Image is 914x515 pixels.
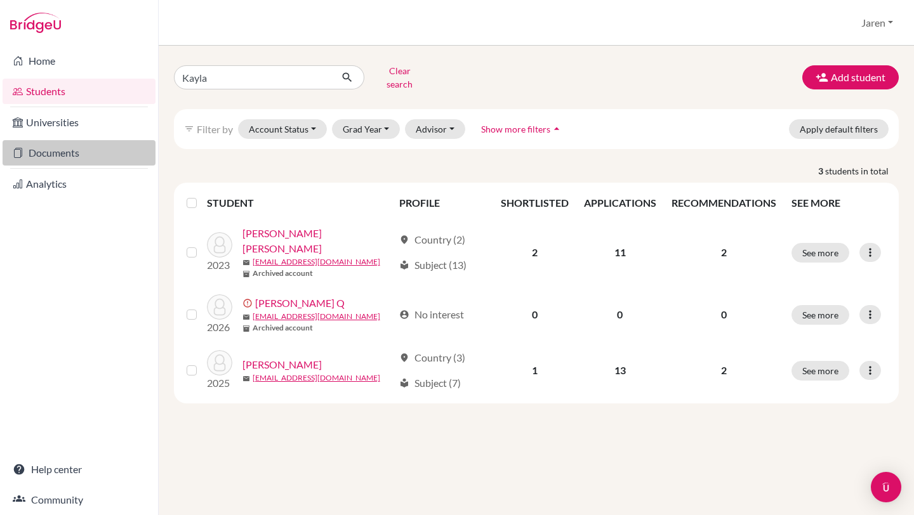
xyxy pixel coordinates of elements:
b: Archived account [253,322,313,334]
td: 0 [576,287,664,342]
strong: 3 [818,164,825,178]
button: See more [791,305,849,325]
td: 0 [493,287,576,342]
div: Country (3) [399,350,465,365]
button: Clear search [364,61,435,94]
a: [EMAIL_ADDRESS][DOMAIN_NAME] [253,372,380,384]
span: local_library [399,260,409,270]
a: Documents [3,140,156,166]
span: Filter by [197,123,233,135]
button: Show more filtersarrow_drop_up [470,119,574,139]
span: mail [242,375,250,382]
span: inventory_2 [242,270,250,278]
i: arrow_drop_up [550,122,563,135]
img: Wong, Ka Q [207,294,232,320]
span: location_on [399,353,409,363]
button: Jaren [856,11,899,35]
th: STUDENT [207,188,392,218]
div: Subject (13) [399,257,467,273]
th: SEE MORE [784,188,894,218]
button: Apply default filters [789,119,889,139]
a: [PERSON_NAME] [242,357,322,372]
p: 2025 [207,375,232,391]
div: Subject (7) [399,375,461,391]
a: Universities [3,110,156,135]
img: Lin, Yan Chi Kayla [207,232,232,257]
th: PROFILE [392,188,493,218]
a: [EMAIL_ADDRESS][DOMAIN_NAME] [253,256,380,268]
button: Add student [802,65,899,89]
span: mail [242,259,250,266]
button: Account Status [238,119,327,139]
span: local_library [399,378,409,388]
button: See more [791,361,849,381]
button: See more [791,243,849,263]
div: No interest [399,307,464,322]
span: Show more filters [481,124,550,134]
span: inventory_2 [242,325,250,332]
th: APPLICATIONS [576,188,664,218]
img: Bridge-U [10,13,61,33]
a: [PERSON_NAME] [PERSON_NAME] [242,226,394,256]
a: Help center [3,457,156,482]
button: Advisor [405,119,465,139]
img: Yeung, Kayla [207,350,232,375]
div: Country (2) [399,232,465,247]
td: 1 [493,342,576,398]
p: 2 [672,245,776,260]
span: mail [242,313,250,321]
a: Community [3,487,156,512]
th: SHORTLISTED [493,188,576,218]
a: Home [3,48,156,74]
div: Open Intercom Messenger [871,472,901,502]
button: Grad Year [332,119,401,139]
th: RECOMMENDATIONS [664,188,784,218]
p: 0 [672,307,776,322]
span: error_outline [242,298,255,308]
i: filter_list [184,124,194,134]
input: Find student by name... [174,65,331,89]
p: 2026 [207,320,232,335]
td: 2 [493,218,576,287]
a: [PERSON_NAME] Q [255,296,345,311]
p: 2 [672,363,776,378]
td: 13 [576,342,664,398]
td: 11 [576,218,664,287]
span: location_on [399,235,409,245]
a: [EMAIL_ADDRESS][DOMAIN_NAME] [253,311,380,322]
span: students in total [825,164,899,178]
b: Archived account [253,268,313,279]
span: account_circle [399,310,409,320]
p: 2023 [207,257,232,273]
a: Analytics [3,171,156,197]
a: Students [3,79,156,104]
